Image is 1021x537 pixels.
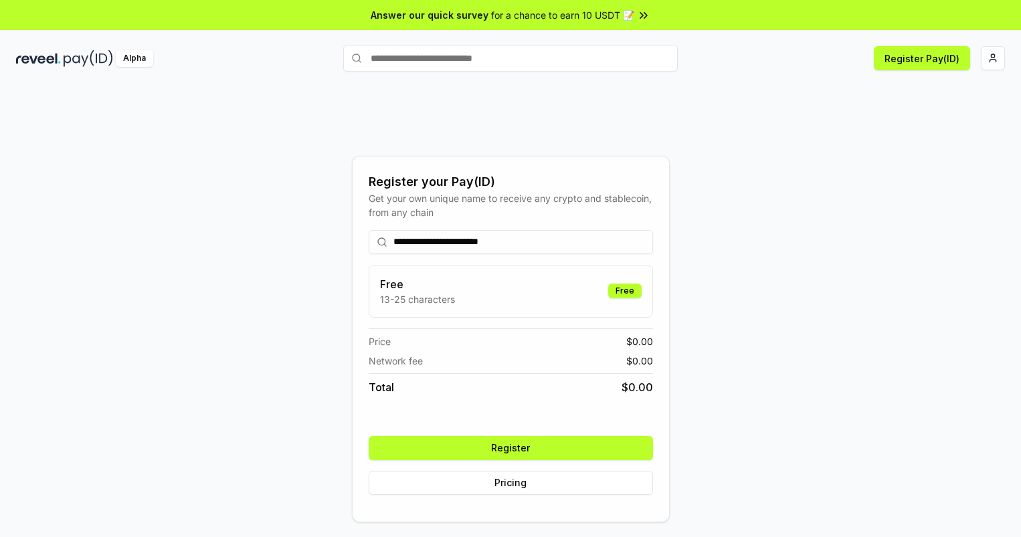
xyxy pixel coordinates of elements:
[380,276,455,292] h3: Free
[874,46,970,70] button: Register Pay(ID)
[369,379,394,395] span: Total
[369,436,653,460] button: Register
[491,8,634,22] span: for a chance to earn 10 USDT 📝
[369,354,423,368] span: Network fee
[369,471,653,495] button: Pricing
[116,50,153,67] div: Alpha
[369,173,653,191] div: Register your Pay(ID)
[369,334,391,348] span: Price
[380,292,455,306] p: 13-25 characters
[64,50,113,67] img: pay_id
[371,8,488,22] span: Answer our quick survey
[622,379,653,395] span: $ 0.00
[16,50,61,67] img: reveel_dark
[626,354,653,368] span: $ 0.00
[369,191,653,219] div: Get your own unique name to receive any crypto and stablecoin, from any chain
[626,334,653,348] span: $ 0.00
[608,284,642,298] div: Free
